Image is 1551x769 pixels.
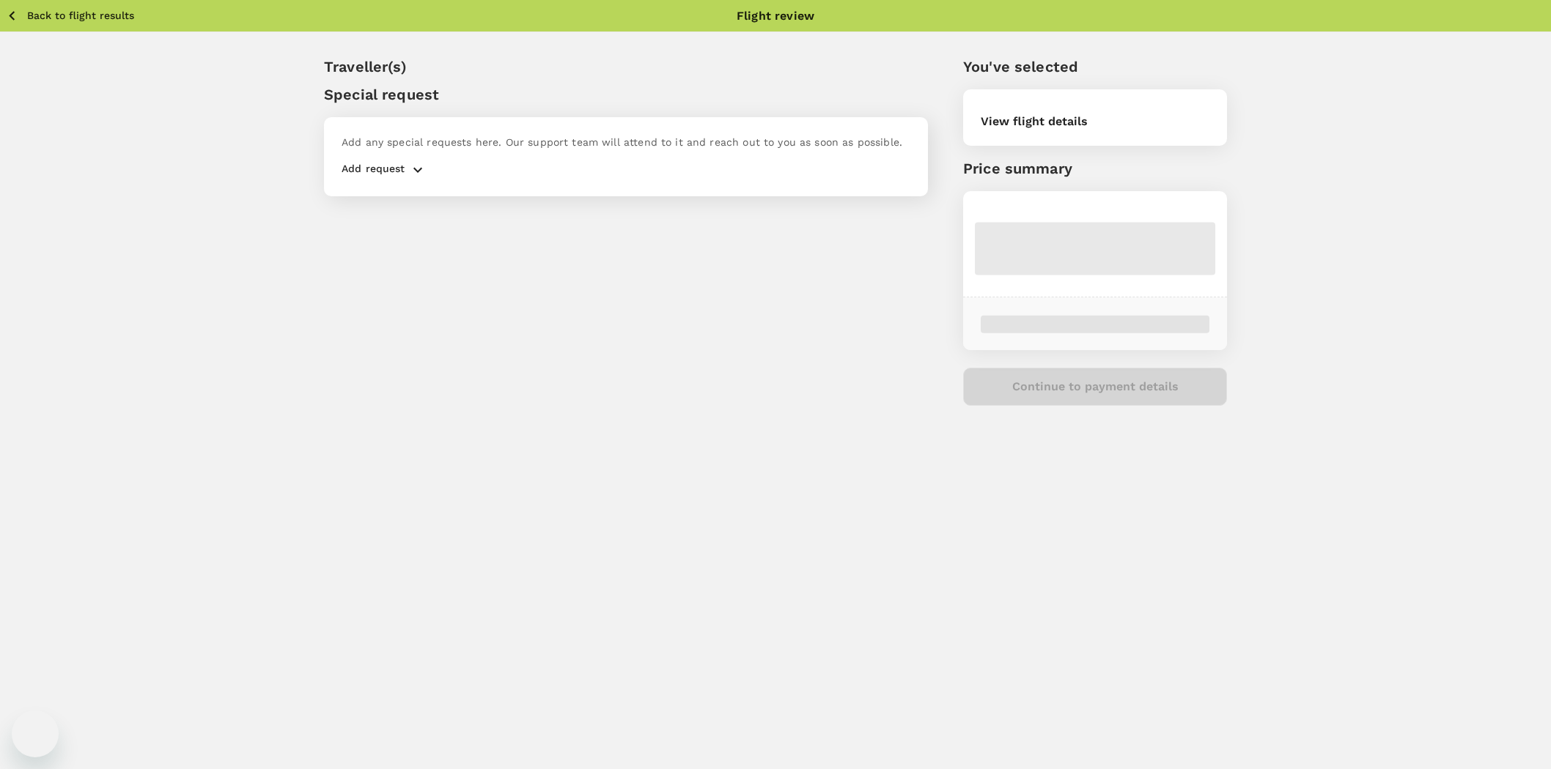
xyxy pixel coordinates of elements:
[963,56,1227,78] p: You've selected
[981,115,1088,128] button: View flight details
[324,56,928,78] p: Traveller(s)
[737,7,814,25] p: Flight review
[6,7,134,25] button: Back to flight results
[342,135,910,149] p: Add any special requests here. Our support team will attend to it and reach out to you as soon as...
[963,157,1227,179] p: Price summary
[12,710,59,757] iframe: Button to launch messaging window
[324,83,928,105] p: Special request
[27,8,134,23] p: Back to flight results
[342,161,405,179] p: Add request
